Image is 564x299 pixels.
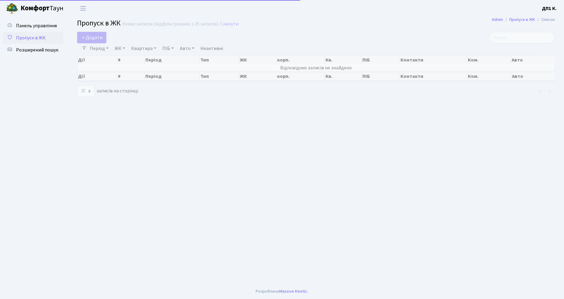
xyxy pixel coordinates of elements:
[145,72,200,81] th: Період
[492,16,503,23] a: Admin
[21,3,50,13] b: Комфорт
[362,56,400,64] th: ПІБ
[3,32,63,44] a: Пропуск в ЖК
[200,72,239,81] th: Тип
[77,85,138,97] label: записів на сторінці
[489,32,555,43] input: Пошук...
[117,56,144,64] th: #
[145,56,200,64] th: Період
[77,18,121,28] span: Пропуск в ЖК
[256,288,308,295] div: Розроблено .
[483,13,564,26] nav: breadcrumb
[511,72,555,81] th: Авто
[129,43,159,54] a: Квартира
[16,22,57,29] span: Панель управління
[77,64,555,71] td: Відповідних записів не знайдено
[467,72,511,81] th: Ком.
[3,20,63,32] a: Панель управління
[77,72,117,81] th: Дії
[81,34,102,41] span: Додати
[467,56,511,64] th: Ком.
[77,32,106,43] a: Додати
[535,16,555,23] li: Список
[509,16,535,23] a: Пропуск в ЖК
[112,43,128,54] a: ЖК
[400,56,467,64] th: Контакти
[16,35,46,41] span: Пропуск в ЖК
[198,43,225,54] a: Неактивні
[117,72,144,81] th: #
[122,21,219,27] div: Немає записів (відфільтровано з 25 записів).
[160,43,176,54] a: ПІБ
[279,288,307,294] a: Massive Kinetic
[3,44,63,56] a: Розширений пошук
[77,85,95,97] select: записів на сторінці
[200,56,239,64] th: Тип
[239,72,277,81] th: ЖК
[325,72,362,81] th: Кв.
[511,56,555,64] th: Авто
[87,43,111,54] a: Період
[6,2,18,15] img: logo.png
[362,72,400,81] th: ПІБ
[325,56,362,64] th: Кв.
[21,3,63,14] span: Таун
[277,72,325,81] th: корп.
[400,72,467,81] th: Контакти
[76,3,91,13] button: Переключити навігацію
[77,56,117,64] th: Дії
[220,21,238,27] a: Скинути
[239,56,277,64] th: ЖК
[16,47,58,53] span: Розширений пошук
[177,43,197,54] a: Авто
[542,5,557,12] a: ДП1 К.
[277,56,325,64] th: корп.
